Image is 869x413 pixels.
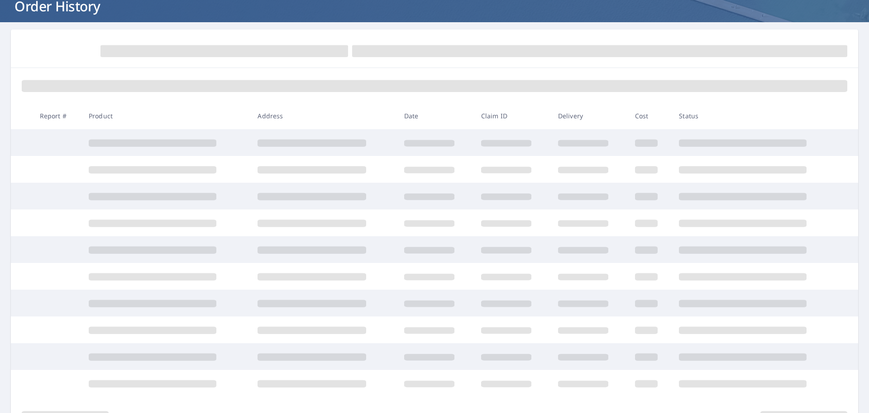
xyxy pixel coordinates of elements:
[33,102,81,129] th: Report #
[81,102,250,129] th: Product
[397,102,474,129] th: Date
[628,102,672,129] th: Cost
[551,102,628,129] th: Delivery
[474,102,551,129] th: Claim ID
[250,102,396,129] th: Address
[672,102,841,129] th: Status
